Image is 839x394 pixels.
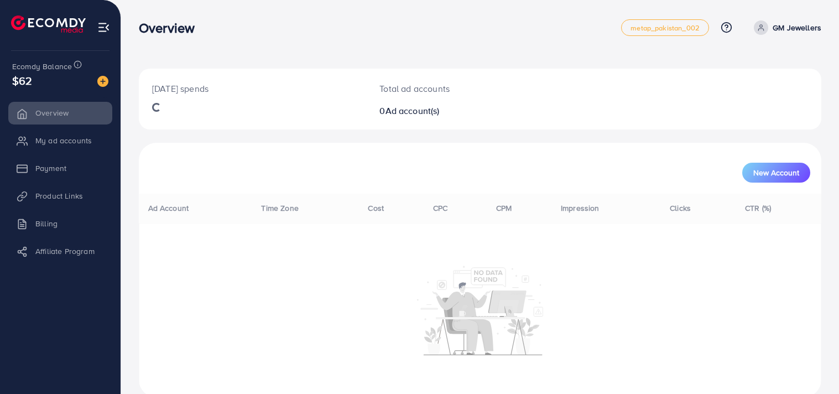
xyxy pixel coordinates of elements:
p: [DATE] spends [152,82,353,95]
span: Ecomdy Balance [12,61,72,72]
span: metap_pakistan_002 [630,24,700,32]
span: New Account [753,169,799,177]
button: New Account [742,163,810,183]
a: GM Jewellers [749,20,821,35]
img: image [97,76,108,87]
a: metap_pakistan_002 [621,19,709,36]
span: $62 [12,72,32,89]
span: Ad account(s) [385,105,440,117]
img: logo [11,15,86,33]
h3: Overview [139,20,204,36]
p: Total ad accounts [379,82,524,95]
p: GM Jewellers [773,21,821,34]
h2: 0 [379,106,524,116]
img: menu [97,21,110,34]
